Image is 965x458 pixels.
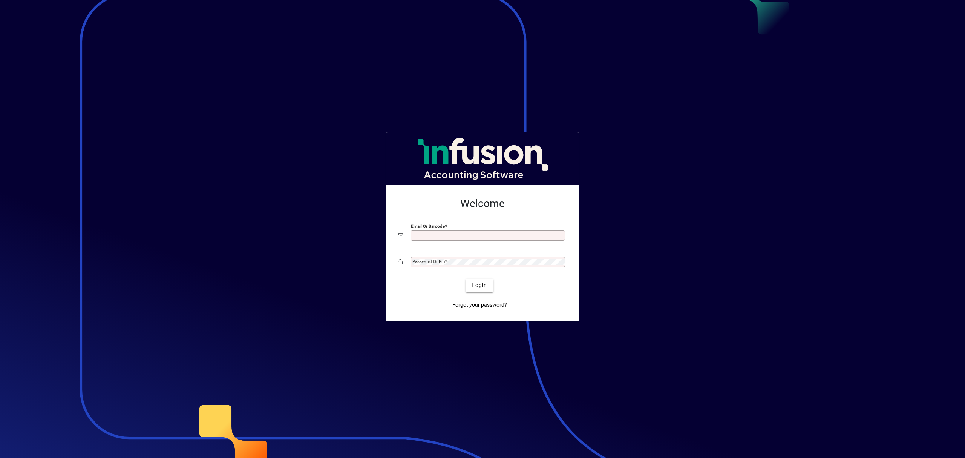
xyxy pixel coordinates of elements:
span: Login [472,281,487,289]
span: Forgot your password? [452,301,507,309]
button: Login [466,279,493,292]
a: Forgot your password? [449,298,510,312]
mat-label: Password or Pin [412,259,445,264]
h2: Welcome [398,197,567,210]
mat-label: Email or Barcode [411,223,445,229]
